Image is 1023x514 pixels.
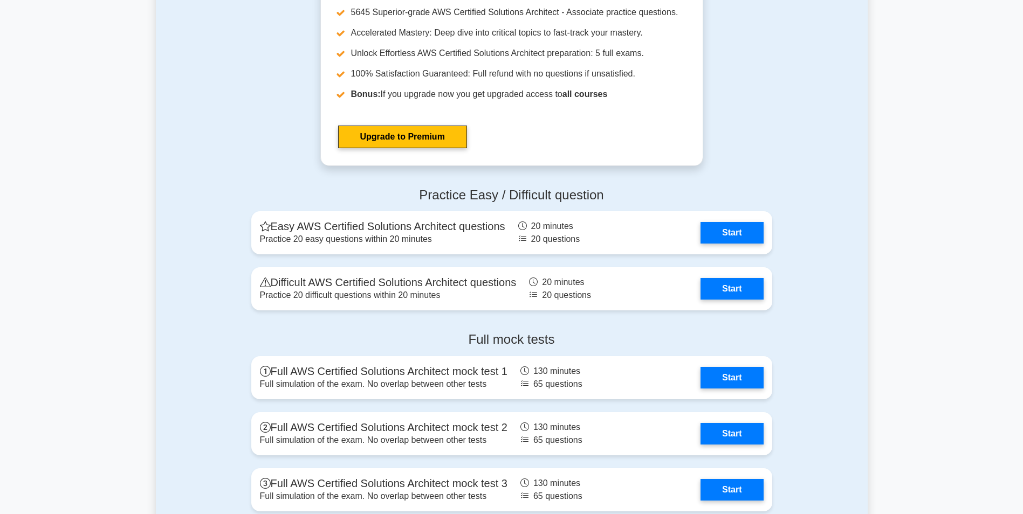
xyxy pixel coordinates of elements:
[701,278,763,300] a: Start
[701,367,763,388] a: Start
[251,332,772,348] h4: Full mock tests
[251,187,772,203] h4: Practice Easy / Difficult question
[701,222,763,244] a: Start
[701,479,763,501] a: Start
[701,423,763,444] a: Start
[338,126,467,148] a: Upgrade to Premium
